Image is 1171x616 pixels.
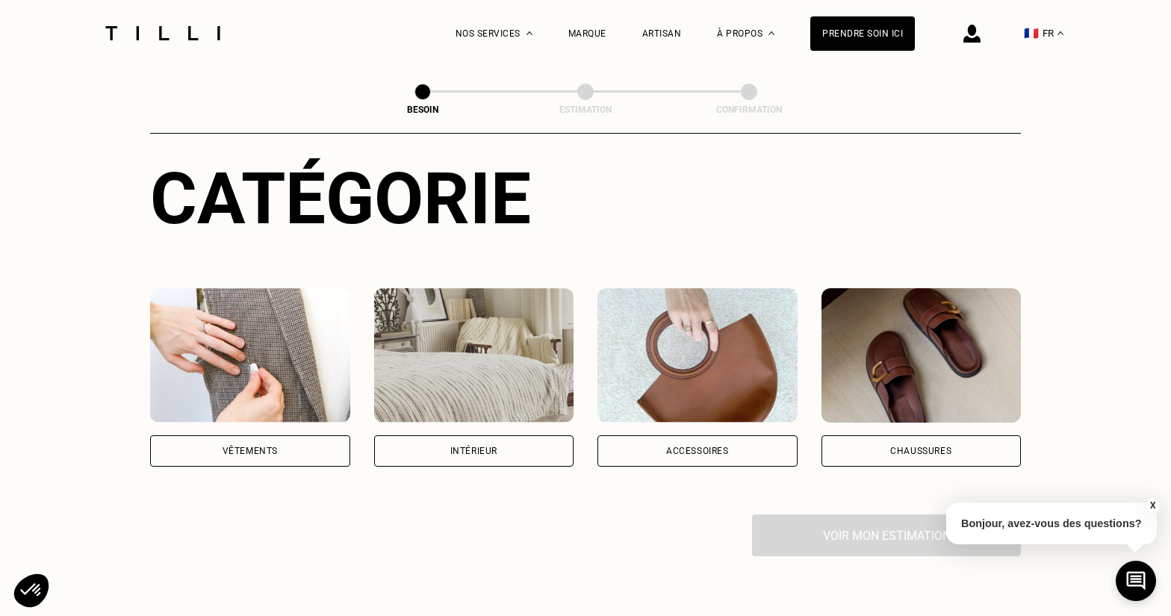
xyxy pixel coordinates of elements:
button: X [1145,497,1160,514]
div: Intérieur [450,447,497,455]
div: Catégorie [150,157,1021,240]
div: Vêtements [223,447,278,455]
div: Accessoires [666,447,729,455]
img: menu déroulant [1057,31,1063,35]
img: icône connexion [963,25,981,43]
img: Menu déroulant à propos [768,31,774,35]
div: Besoin [348,105,497,115]
a: Artisan [642,28,682,39]
a: Marque [568,28,606,39]
div: Confirmation [674,105,824,115]
img: Logo du service de couturière Tilli [100,26,226,40]
img: Intérieur [374,288,574,423]
a: Prendre soin ici [810,16,915,51]
span: 🇫🇷 [1024,26,1039,40]
img: Chaussures [821,288,1022,423]
div: Estimation [511,105,660,115]
img: Menu déroulant [527,31,532,35]
img: Vêtements [150,288,350,423]
p: Bonjour, avez-vous des questions? [946,503,1157,544]
div: Chaussures [890,447,951,455]
img: Accessoires [597,288,798,423]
